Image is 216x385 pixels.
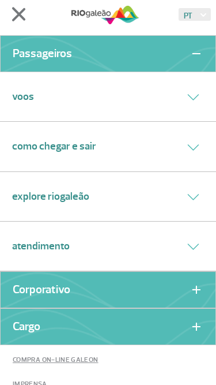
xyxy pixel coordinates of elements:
a: Corporativo [13,286,70,294]
a: Cargo [13,323,40,331]
a: Voos [12,89,34,104]
a: Como chegar e sair [12,139,96,154]
a: Passageiros [13,50,72,58]
a: Atendimento [12,238,70,254]
a: Explore RIOgaleão [12,189,89,204]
